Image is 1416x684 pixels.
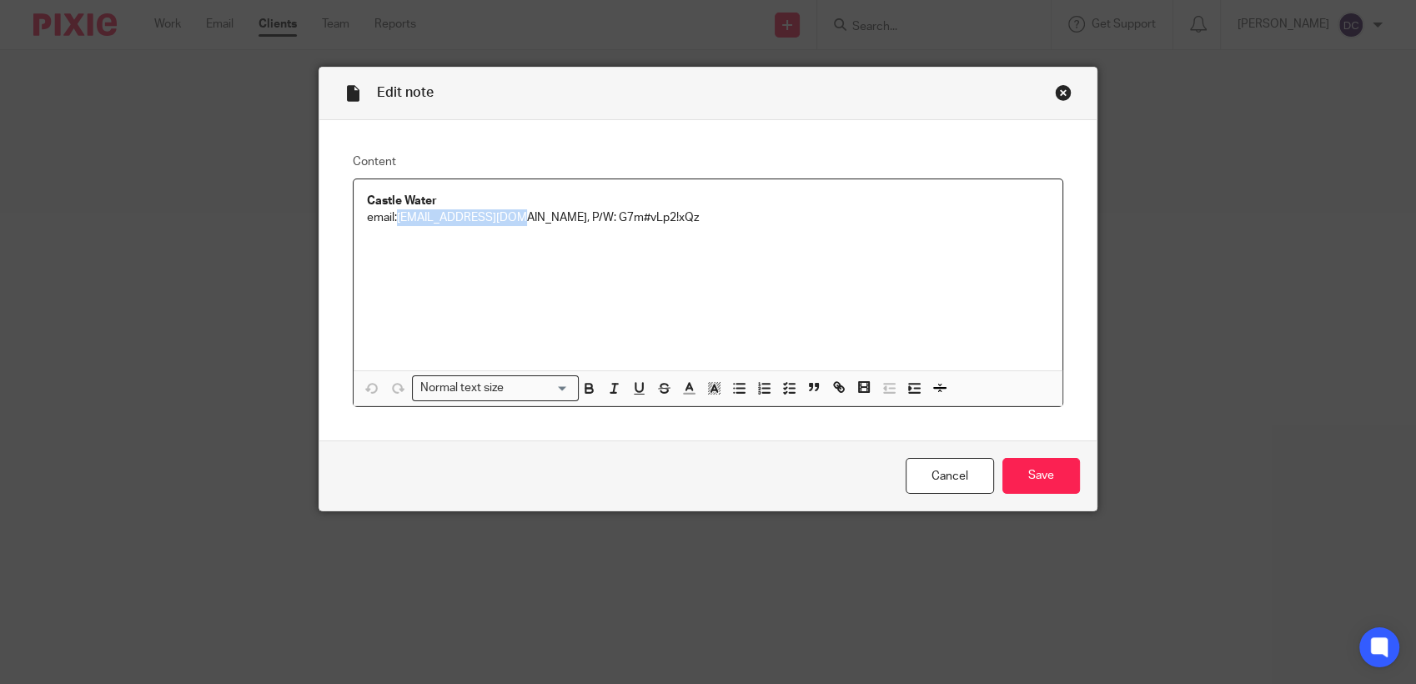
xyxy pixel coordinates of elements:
p: email:[EMAIL_ADDRESS][DOMAIN_NAME], P/W: G7m#vLp2!xQz [367,193,1049,227]
input: Save [1002,458,1080,494]
label: Content [353,153,1063,170]
span: Edit note [377,86,434,99]
span: Normal text size [416,380,507,397]
a: Cancel [906,458,994,494]
div: Search for option [412,375,579,401]
div: Close this dialog window [1055,84,1072,101]
strong: Castle Water [367,195,437,207]
input: Search for option [509,380,569,397]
